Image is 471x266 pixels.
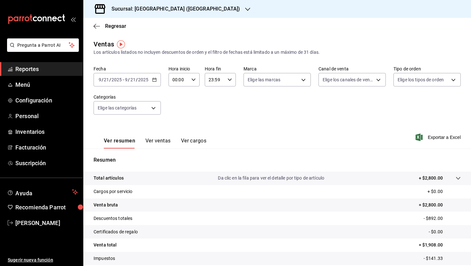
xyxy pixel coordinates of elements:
p: Cargos por servicio [94,188,133,195]
span: Suscripción [15,159,78,167]
label: Categorías [94,95,161,99]
p: Descuentos totales [94,215,132,222]
p: + $2,800.00 [419,175,443,181]
p: - $892.00 [424,215,461,222]
label: Tipo de orden [393,67,461,71]
img: Tooltip marker [117,40,125,48]
input: ---- [111,77,122,82]
button: Pregunta a Parrot AI [7,38,79,52]
button: Ver cargos [181,138,207,149]
h3: Sucursal: [GEOGRAPHIC_DATA] ([GEOGRAPHIC_DATA]) [106,5,240,13]
p: Venta total [94,242,117,248]
p: Impuestos [94,255,115,262]
span: / [109,77,111,82]
span: Inventarios [15,127,78,136]
span: [PERSON_NAME] [15,219,78,227]
span: / [128,77,130,82]
button: Regresar [94,23,126,29]
span: Facturación [15,143,78,152]
span: / [102,77,103,82]
button: Ver ventas [145,138,171,149]
span: Personal [15,112,78,120]
p: Total artículos [94,175,124,181]
span: Menú [15,80,78,89]
span: - [123,77,124,82]
input: -- [130,77,136,82]
span: Sugerir nueva función [8,257,78,263]
span: Ayuda [15,188,70,196]
input: ---- [138,77,149,82]
input: -- [125,77,128,82]
label: Canal de venta [318,67,386,71]
p: - $141.33 [424,255,461,262]
span: Elige las marcas [248,77,280,83]
span: Reportes [15,65,78,73]
p: = $1,908.00 [419,242,461,248]
div: Ventas [94,39,114,49]
p: Venta bruta [94,202,118,208]
p: - $0.00 [429,229,461,235]
span: Recomienda Parrot [15,203,78,212]
span: Regresar [105,23,126,29]
p: Certificados de regalo [94,229,138,235]
p: Da clic en la fila para ver el detalle por tipo de artículo [218,175,324,181]
p: = $2,800.00 [419,202,461,208]
span: Elige los canales de venta [323,77,374,83]
span: Configuración [15,96,78,105]
p: + $0.00 [427,188,461,195]
div: Los artículos listados no incluyen descuentos de orden y el filtro de fechas está limitado a un m... [94,49,461,56]
span: Elige las categorías [98,105,137,111]
label: Hora inicio [169,67,200,71]
span: Pregunta a Parrot AI [17,42,69,49]
label: Hora fin [205,67,236,71]
button: open_drawer_menu [70,17,76,22]
span: Elige los tipos de orden [398,77,444,83]
a: Pregunta a Parrot AI [4,46,79,53]
input: -- [103,77,109,82]
div: navigation tabs [104,138,206,149]
label: Fecha [94,67,161,71]
input: -- [98,77,102,82]
button: Ver resumen [104,138,135,149]
p: Resumen [94,156,461,164]
label: Marca [244,67,311,71]
button: Exportar a Excel [417,133,461,141]
span: / [136,77,138,82]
